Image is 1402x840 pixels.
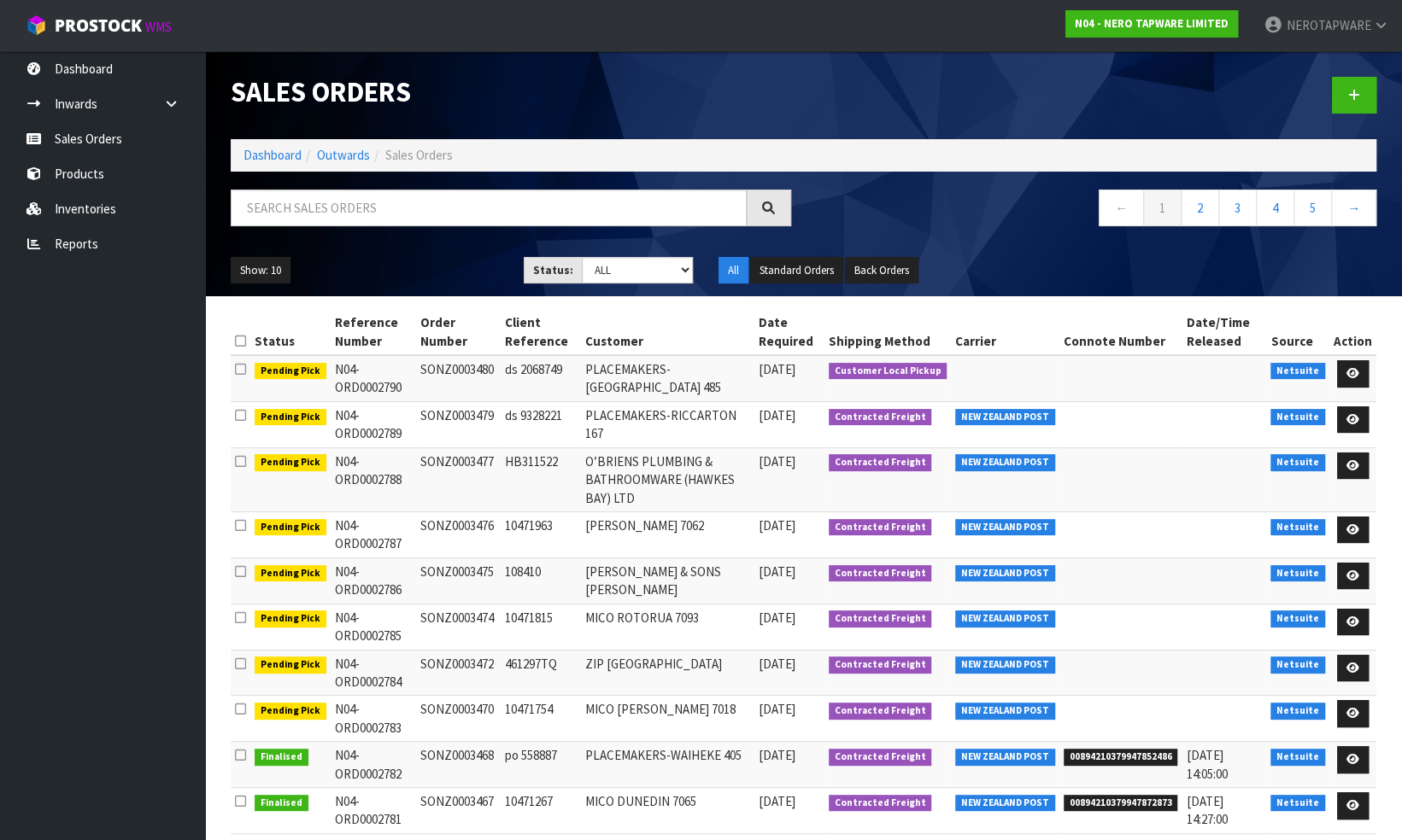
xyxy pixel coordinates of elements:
[1186,793,1227,827] span: [DATE] 14:27:00
[1182,309,1266,355] th: Date/Time Released
[1270,409,1325,426] span: Netsuite
[758,747,795,763] span: [DATE]
[758,407,795,423] span: [DATE]
[581,742,754,788] td: PLACEMAKERS-WAIHEKE 405
[1075,16,1229,31] strong: N04 - NERO TAPWARE LIMITED
[501,788,581,834] td: 10471267
[533,263,573,277] strong: Status:
[1186,747,1227,781] span: [DATE] 14:05:00
[750,257,843,284] button: Standard Orders
[581,401,754,447] td: PLACEMAKERS-RICCARTON 167
[581,650,754,696] td: ZIP [GEOGRAPHIC_DATA]
[581,309,754,355] th: Customer
[581,604,754,650] td: MICO ROTORUA 7093
[1256,190,1294,226] a: 4
[1270,749,1325,766] span: Netsuite
[331,742,416,788] td: N04-ORD0002782
[255,749,308,766] span: Finalised
[501,355,581,401] td: ds 2068749
[1329,309,1376,355] th: Action
[255,409,326,426] span: Pending Pick
[501,511,581,557] td: 10471963
[955,703,1055,720] span: NEW ZEALAND POST
[758,361,795,377] span: [DATE]
[758,610,795,626] span: [DATE]
[243,147,302,163] a: Dashboard
[581,788,754,834] td: MICO DUNEDIN 7065
[955,795,1055,812] span: NEW ZEALAND POST
[955,610,1055,627] span: NEW ZEALAND POST
[416,355,501,401] td: SONZ0003480
[331,401,416,447] td: N04-ORD0002789
[1270,656,1325,674] span: Netsuite
[385,147,453,163] span: Sales Orders
[331,696,416,742] td: N04-ORD0002783
[1218,190,1257,226] a: 3
[501,401,581,447] td: ds 9328221
[581,355,754,401] td: PLACEMAKERS-[GEOGRAPHIC_DATA] 485
[1059,309,1182,355] th: Connote Number
[416,511,501,557] td: SONZ0003476
[331,650,416,696] td: N04-ORD0002784
[331,557,416,604] td: N04-ORD0002786
[1181,190,1219,226] a: 2
[416,742,501,788] td: SONZ0003468
[1064,795,1178,812] span: 00894210379947872873
[1331,190,1376,226] a: →
[955,749,1055,766] span: NEW ZEALAND POST
[758,793,795,809] span: [DATE]
[416,309,501,355] th: Order Number
[758,701,795,717] span: [DATE]
[255,610,326,627] span: Pending Pick
[255,363,326,380] span: Pending Pick
[754,309,824,355] th: Date Required
[829,363,947,380] span: Customer Local Pickup
[955,409,1055,426] span: NEW ZEALAND POST
[1099,190,1144,226] a: ←
[250,309,331,355] th: Status
[955,565,1055,582] span: NEW ZEALAND POST
[231,77,791,108] h1: Sales Orders
[581,511,754,557] td: [PERSON_NAME] 7062
[1266,309,1329,355] th: Source
[255,519,326,536] span: Pending Pick
[829,565,932,582] span: Contracted Freight
[829,749,932,766] span: Contracted Freight
[955,519,1055,536] span: NEW ZEALAND POST
[824,309,952,355] th: Shipping Method
[581,447,754,511] td: O’BRIENS PLUMBING & BATHROOMWARE (HAWKES BAY) LTD
[1064,749,1178,766] span: 00894210379947852486
[501,650,581,696] td: 461297TQ
[317,147,370,163] a: Outwards
[719,257,748,284] button: All
[231,257,290,284] button: Show: 10
[26,15,47,36] img: cube-alt.png
[416,557,501,604] td: SONZ0003475
[1270,795,1325,812] span: Netsuite
[1270,519,1325,536] span: Netsuite
[1270,363,1325,380] span: Netsuite
[501,309,581,355] th: Client Reference
[951,309,1059,355] th: Carrier
[758,517,795,534] span: [DATE]
[255,565,326,582] span: Pending Pick
[501,447,581,511] td: HB311522
[331,309,416,355] th: Reference Number
[416,447,501,511] td: SONZ0003477
[255,795,308,812] span: Finalised
[416,604,501,650] td: SONZ0003474
[416,650,501,696] td: SONZ0003472
[581,696,754,742] td: MICO [PERSON_NAME] 7018
[817,190,1377,231] nav: Page navigation
[758,453,795,470] span: [DATE]
[758,563,795,580] span: [DATE]
[416,788,501,834] td: SONZ0003467
[255,656,326,674] span: Pending Pick
[1143,190,1182,226] a: 1
[416,696,501,742] td: SONZ0003470
[829,610,932,627] span: Contracted Freight
[501,557,581,604] td: 108410
[331,604,416,650] td: N04-ORD0002785
[145,19,172,35] small: WMS
[331,355,416,401] td: N04-ORD0002790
